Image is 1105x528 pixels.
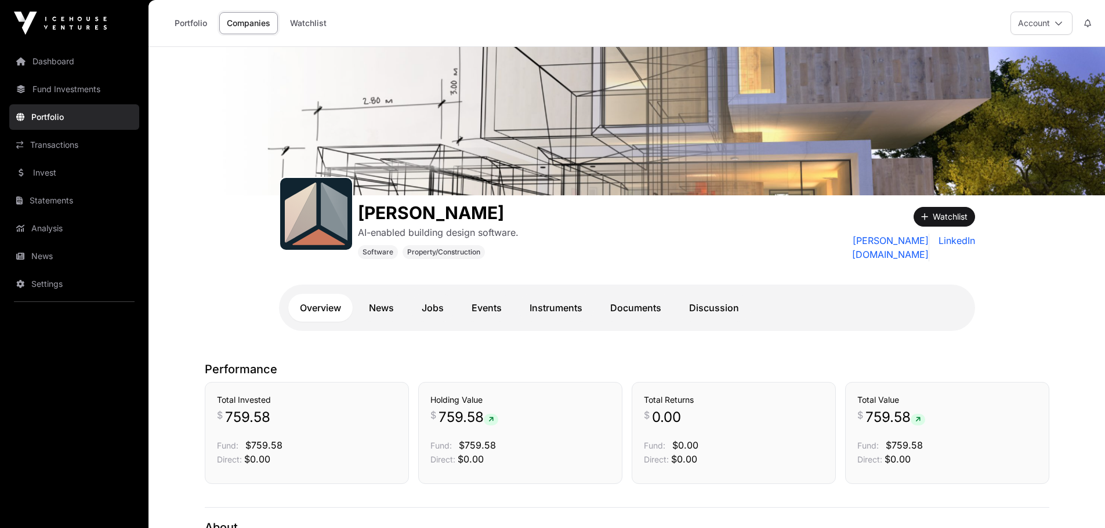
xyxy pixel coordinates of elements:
[9,216,139,241] a: Analysis
[148,47,1105,195] img: Harth
[914,207,975,227] button: Watchlist
[672,439,698,451] span: $0.00
[244,453,270,465] span: $0.00
[167,12,215,34] a: Portfolio
[9,104,139,130] a: Portfolio
[217,454,242,464] span: Direct:
[644,454,669,464] span: Direct:
[410,294,455,322] a: Jobs
[439,408,498,427] span: 759.58
[518,294,594,322] a: Instruments
[9,132,139,158] a: Transactions
[217,440,238,450] span: Fund:
[599,294,673,322] a: Documents
[217,394,397,406] h3: Total Invested
[934,234,975,261] a: LinkedIn
[358,225,519,239] p: AI-enabled building design software.
[9,271,139,297] a: Settings
[225,408,270,427] span: 759.58
[288,294,966,322] nav: Tabs
[857,408,863,422] span: $
[644,440,665,450] span: Fund:
[9,49,139,74] a: Dashboard
[9,188,139,213] a: Statements
[459,439,496,451] span: $759.58
[1010,12,1073,35] button: Account
[644,408,650,422] span: $
[671,453,697,465] span: $0.00
[9,243,139,269] a: News
[857,440,879,450] span: Fund:
[245,439,282,451] span: $759.58
[430,440,452,450] span: Fund:
[9,160,139,185] a: Invest
[430,454,455,464] span: Direct:
[285,183,347,245] img: harth.svg
[782,234,929,261] a: [PERSON_NAME][DOMAIN_NAME]
[357,294,405,322] a: News
[1047,472,1105,528] iframe: Chat Widget
[460,294,513,322] a: Events
[358,202,519,223] h1: [PERSON_NAME]
[678,294,751,322] a: Discussion
[430,408,436,422] span: $
[217,408,223,422] span: $
[9,77,139,102] a: Fund Investments
[430,394,610,406] h3: Holding Value
[219,12,278,34] a: Companies
[14,12,107,35] img: Icehouse Ventures Logo
[857,394,1037,406] h3: Total Value
[282,12,334,34] a: Watchlist
[644,394,824,406] h3: Total Returns
[363,247,393,257] span: Software
[857,454,882,464] span: Direct:
[458,453,484,465] span: $0.00
[885,453,911,465] span: $0.00
[652,408,681,427] span: 0.00
[886,439,923,451] span: $759.58
[407,247,480,257] span: Property/Construction
[205,361,1049,377] p: Performance
[865,408,925,427] span: 759.58
[288,294,353,322] a: Overview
